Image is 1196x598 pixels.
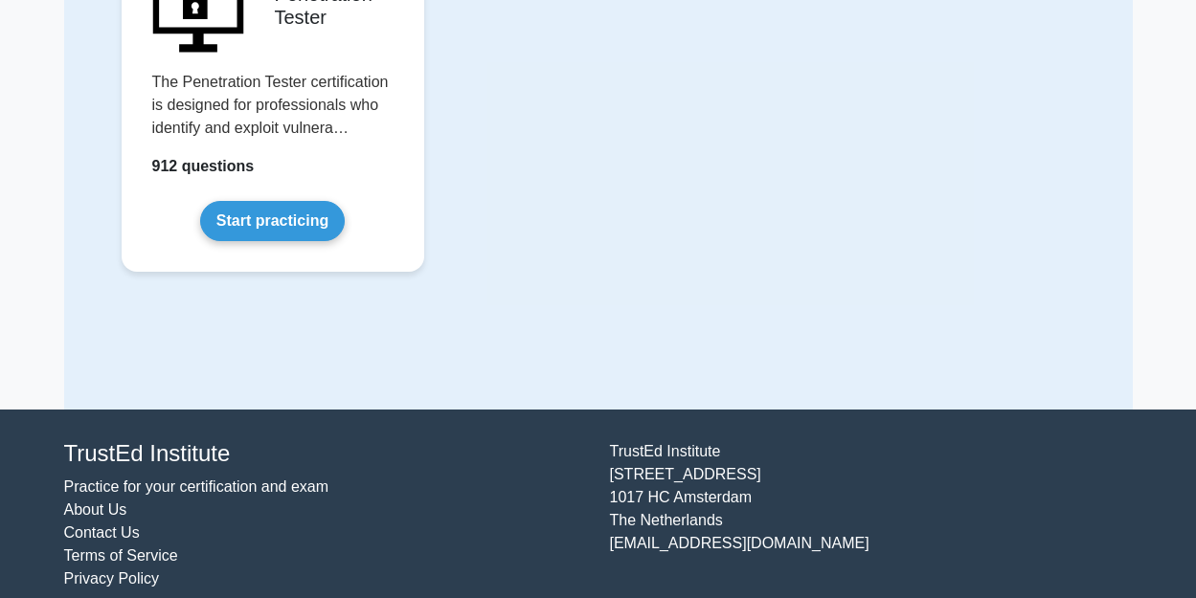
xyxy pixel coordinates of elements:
[64,547,178,564] a: Terms of Service
[64,570,160,587] a: Privacy Policy
[64,440,587,468] h4: TrustEd Institute
[598,440,1144,590] div: TrustEd Institute [STREET_ADDRESS] 1017 HC Amsterdam The Netherlands [EMAIL_ADDRESS][DOMAIN_NAME]
[64,501,127,518] a: About Us
[200,201,345,241] a: Start practicing
[64,524,140,541] a: Contact Us
[64,478,329,495] a: Practice for your certification and exam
